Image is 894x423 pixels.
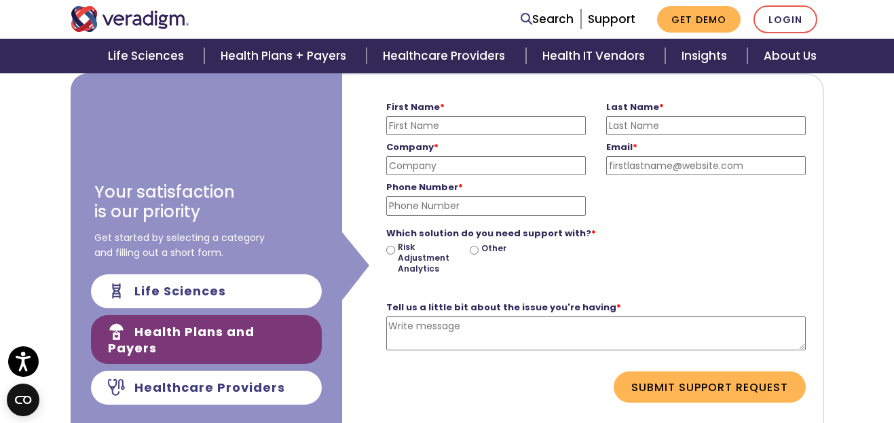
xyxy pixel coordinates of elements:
[367,39,525,73] a: Healthcare Providers
[614,371,806,403] button: Submit Support Request
[386,227,596,240] strong: Which solution do you need support with?
[521,10,574,29] a: Search
[481,243,506,254] label: Other
[204,39,367,73] a: Health Plans + Payers
[606,116,806,135] input: Last Name
[7,384,39,416] button: Open CMP widget
[588,11,635,27] a: Support
[386,196,586,215] input: Phone Number
[657,6,741,33] a: Get Demo
[92,39,204,73] a: Life Sciences
[94,183,235,222] h3: Your satisfaction is our priority
[606,141,637,153] strong: Email
[71,6,189,32] img: Veradigm logo
[633,325,878,407] iframe: Drift Chat Widget
[386,100,445,113] strong: First Name
[747,39,833,73] a: About Us
[386,156,586,175] input: Company
[386,181,463,194] strong: Phone Number
[94,230,265,261] span: Get started by selecting a category and filling out a short form.
[606,156,806,175] input: firstlastname@website.com
[398,242,452,274] label: Risk Adjustment Analytics
[665,39,747,73] a: Insights
[386,141,439,153] strong: Company
[606,100,664,113] strong: Last Name
[386,301,621,314] strong: Tell us a little bit about the issue you're having
[386,116,586,135] input: First Name
[753,5,817,33] a: Login
[526,39,665,73] a: Health IT Vendors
